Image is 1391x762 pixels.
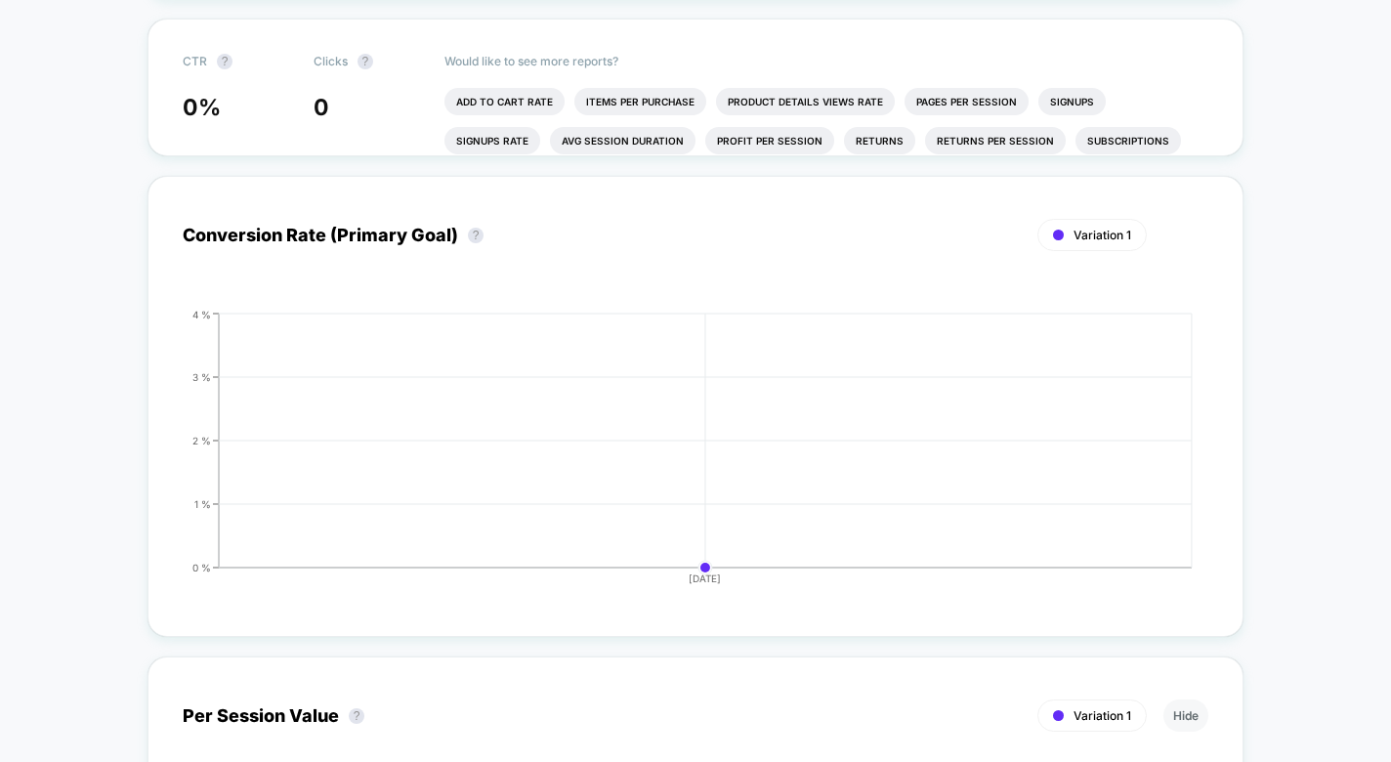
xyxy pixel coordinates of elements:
[192,434,211,445] tspan: 2 %
[1074,228,1131,242] span: Variation 1
[314,94,329,121] span: 0
[1075,127,1181,154] li: Subscriptions
[349,708,364,724] button: ?
[194,497,211,509] tspan: 1 %
[1038,88,1106,115] li: Signups
[550,127,695,154] li: Avg Session Duration
[1163,699,1208,732] button: Hide
[217,54,232,69] button: ?
[163,309,1189,602] div: CONVERSION_RATE
[183,54,207,68] span: CTR
[468,228,484,243] button: ?
[358,54,373,69] button: ?
[444,54,1209,68] p: Would like to see more reports?
[444,127,540,154] li: Signups Rate
[690,572,722,584] tspan: [DATE]
[192,561,211,572] tspan: 0 %
[716,88,895,115] li: Product Details Views Rate
[314,54,348,68] span: Clicks
[192,370,211,382] tspan: 3 %
[905,88,1029,115] li: Pages Per Session
[183,94,221,121] span: 0 %
[1074,708,1131,723] span: Variation 1
[444,88,565,115] li: Add To Cart Rate
[192,308,211,319] tspan: 4 %
[705,127,834,154] li: Profit Per Session
[844,127,915,154] li: Returns
[925,127,1066,154] li: Returns Per Session
[574,88,706,115] li: Items Per Purchase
